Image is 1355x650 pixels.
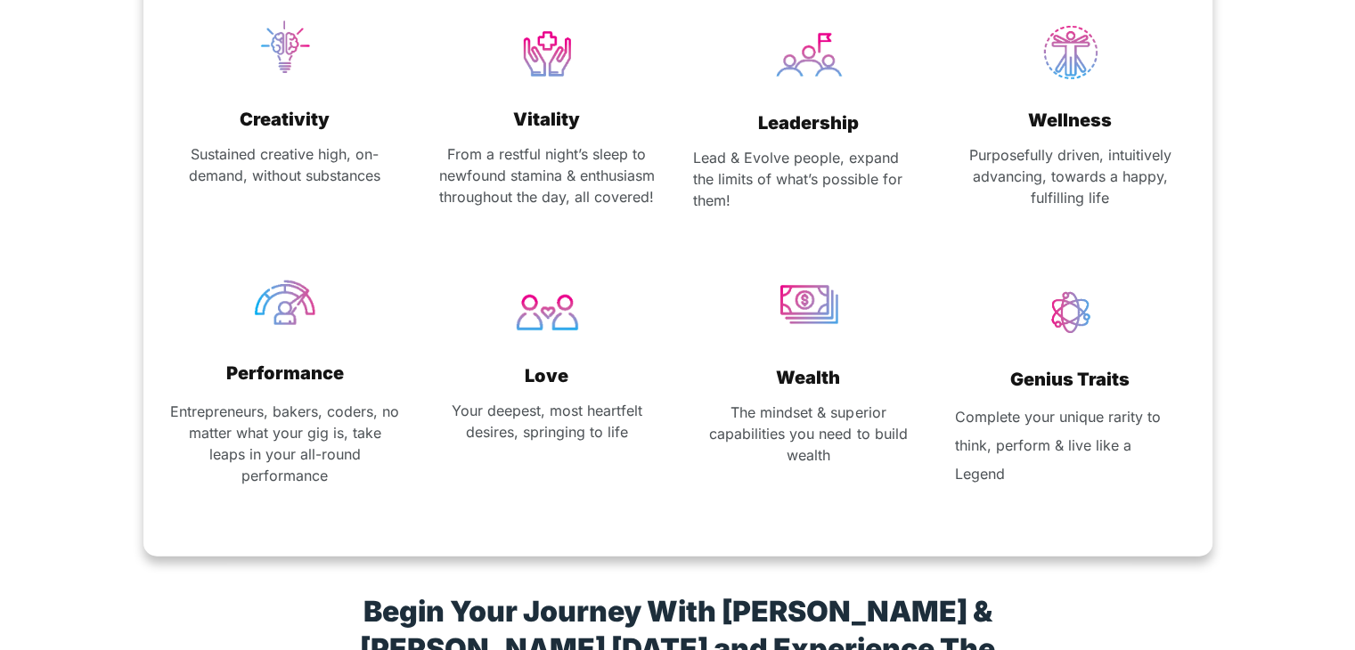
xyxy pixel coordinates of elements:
[955,144,1186,208] p: Purposefully driven, intuitively advancing, towards a happy, fulfilling life
[254,16,316,78] img: creativity
[693,147,924,211] p: Lead & Evolve people, expand the limits of what’s possible for them!
[518,25,576,84] img: vitality
[431,143,662,207] p: From a restful night’s sleep to newfound stamina & enthusiasm throughout the day, all covered!
[693,402,924,466] p: The mindset & superior capabilities you need to build wealth
[240,109,330,130] strong: Creativity
[431,400,662,443] p: Your deepest, most heartfelt desires, springing to life
[776,367,840,388] strong: Wealth
[512,279,582,348] img: Love
[251,270,318,337] img: Performance
[525,365,568,386] strong: Love
[758,112,859,134] strong: Leadership
[955,402,1186,511] p: Complete your unique rarity to think, perform & live like a Legend
[1046,288,1095,337] img: Genius_
[775,270,842,337] img: Wealth
[170,401,401,486] p: Entrepreneurs, bakers, coders, no matter what your gig is, take leaps in your all-round performance
[1042,25,1098,80] img: wellness
[772,20,844,91] img: leadership
[1010,369,1130,390] strong: Genius Traits
[1028,110,1112,131] strong: Wellness
[226,362,344,384] strong: Performance
[170,143,401,186] p: Sustained creative high, on-demand, without substances
[513,109,580,130] strong: Vitality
